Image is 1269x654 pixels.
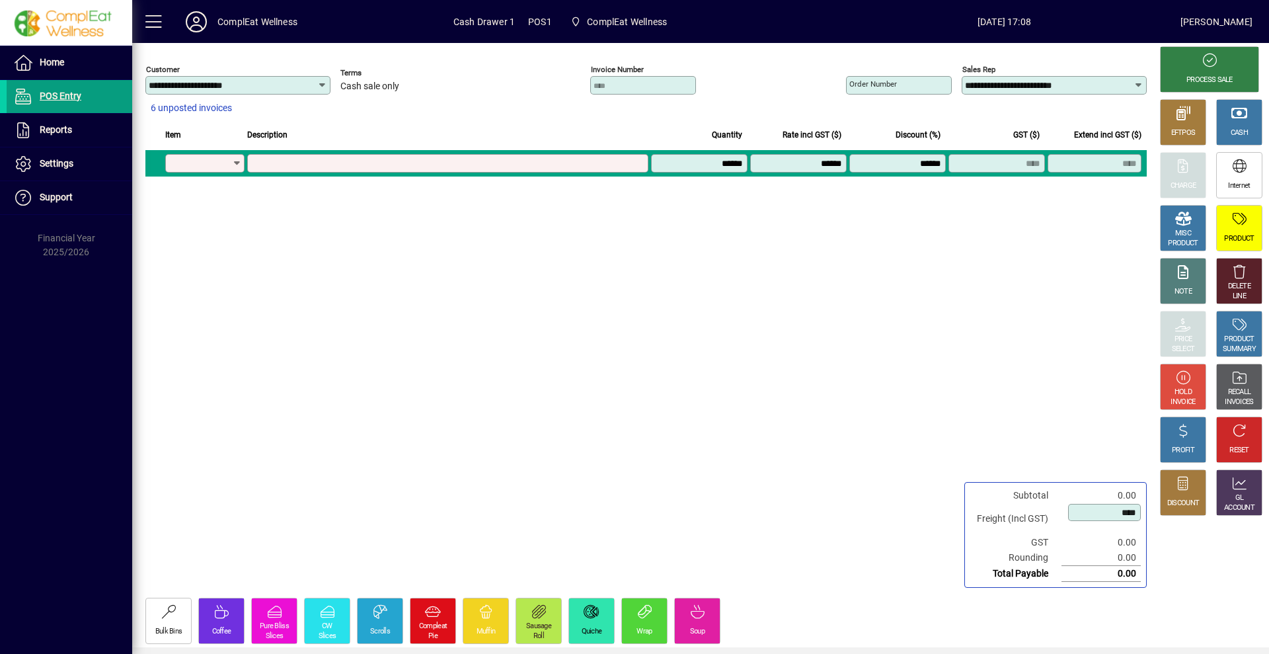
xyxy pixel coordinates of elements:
span: Quantity [712,128,742,142]
div: Internet [1228,181,1250,191]
div: PRODUCT [1224,234,1254,244]
div: ComplEat Wellness [217,11,297,32]
span: Cash Drawer 1 [453,11,515,32]
div: LINE [1233,292,1246,302]
span: Terms [340,69,420,77]
span: Item [165,128,181,142]
div: Wrap [636,627,652,637]
div: RECALL [1228,388,1251,397]
div: Quiche [582,627,602,637]
span: Home [40,57,64,67]
div: ACCOUNT [1224,503,1254,513]
span: Settings [40,158,73,169]
div: PROFIT [1172,446,1194,456]
span: POS Entry [40,91,81,101]
a: Support [7,181,132,214]
span: Discount (%) [896,128,941,142]
div: INVOICES [1225,397,1253,407]
a: Home [7,46,132,79]
a: Reports [7,114,132,147]
td: 0.00 [1061,535,1141,550]
td: Subtotal [970,488,1061,503]
span: Support [40,192,73,202]
td: Rounding [970,550,1061,566]
td: GST [970,535,1061,550]
div: Soup [690,627,705,637]
div: PROCESS SALE [1186,75,1233,85]
div: HOLD [1174,388,1192,397]
div: RESET [1229,446,1249,456]
div: Roll [533,632,544,641]
button: Profile [175,10,217,34]
div: DELETE [1228,282,1250,292]
span: Extend incl GST ($) [1074,128,1141,142]
span: GST ($) [1013,128,1040,142]
mat-label: Order number [849,79,897,89]
div: Pure Bliss [260,622,289,632]
td: 0.00 [1061,550,1141,566]
div: Muffin [477,627,496,637]
td: 0.00 [1061,488,1141,503]
td: 0.00 [1061,566,1141,582]
span: Rate incl GST ($) [783,128,841,142]
div: Slices [319,632,336,641]
div: [PERSON_NAME] [1180,11,1252,32]
span: 6 unposted invoices [151,101,232,115]
div: CASH [1231,128,1248,138]
div: CW [322,622,332,632]
div: SUMMARY [1223,345,1256,354]
span: Description [247,128,288,142]
button: 6 unposted invoices [145,97,237,120]
mat-label: Sales rep [962,65,995,74]
td: Freight (Incl GST) [970,503,1061,535]
mat-label: Invoice number [591,65,644,74]
div: EFTPOS [1171,128,1196,138]
div: PRODUCT [1224,335,1254,345]
div: GL [1235,493,1244,503]
div: MISC [1175,229,1191,239]
div: PRODUCT [1168,239,1198,249]
span: ComplEat Wellness [587,11,667,32]
td: Total Payable [970,566,1061,582]
span: Reports [40,124,72,135]
div: Coffee [212,627,231,637]
div: Sausage [526,622,551,632]
div: DISCOUNT [1167,499,1199,509]
div: INVOICE [1171,397,1195,407]
mat-label: Customer [146,65,180,74]
span: [DATE] 17:08 [828,11,1180,32]
div: Compleat [419,622,447,632]
div: Bulk Bins [155,627,182,637]
div: PRICE [1174,335,1192,345]
span: Cash sale only [340,81,399,92]
div: SELECT [1172,345,1195,354]
div: Pie [428,632,438,641]
div: Scrolls [370,627,390,637]
span: POS1 [528,11,552,32]
a: Settings [7,147,132,181]
div: Slices [266,632,284,641]
div: NOTE [1174,287,1192,297]
span: ComplEat Wellness [565,10,672,34]
div: CHARGE [1171,181,1196,191]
